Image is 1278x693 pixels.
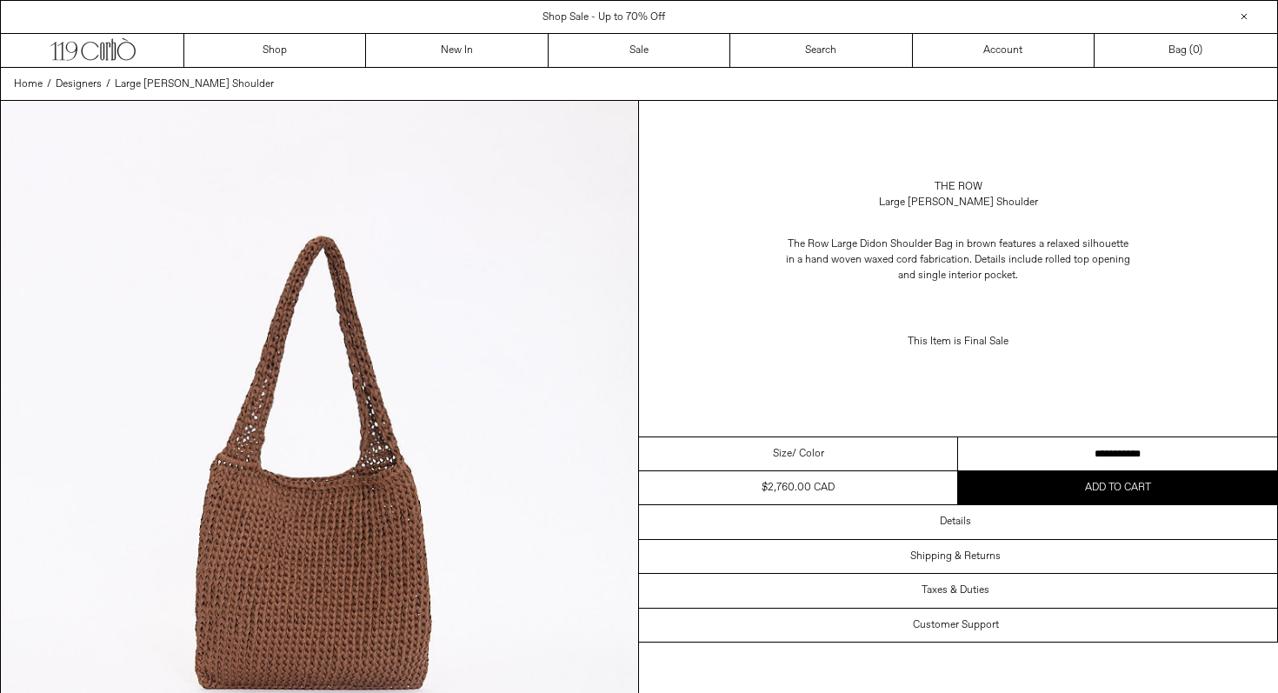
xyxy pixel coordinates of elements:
a: Home [14,77,43,92]
a: Sale [549,34,730,67]
h3: Customer Support [913,619,999,631]
span: / Color [792,446,824,462]
span: Designers [56,77,102,91]
span: ) [1193,43,1202,58]
a: Account [913,34,1095,67]
span: 0 [1193,43,1199,57]
span: Size [773,446,792,462]
button: Add to cart [958,471,1277,504]
a: Shop [184,34,366,67]
a: Bag () [1095,34,1276,67]
h3: Taxes & Duties [922,584,989,596]
span: Large [PERSON_NAME] Shoulder [115,77,274,91]
a: Shop Sale - Up to 70% Off [542,10,665,24]
p: This Item is Final Sale [784,325,1132,358]
a: The Row [935,179,982,195]
div: $2,760.00 CAD [762,480,835,496]
a: Search [730,34,912,67]
div: Large [PERSON_NAME] Shoulder [879,195,1038,210]
a: New In [366,34,548,67]
span: Home [14,77,43,91]
a: Large [PERSON_NAME] Shoulder [115,77,274,92]
span: / [47,77,51,92]
span: / [106,77,110,92]
h3: Shipping & Returns [910,550,1001,563]
span: Add to cart [1085,481,1151,495]
a: Designers [56,77,102,92]
h3: Details [940,516,971,528]
p: The Row Large Didon Shoulder Bag in brown features a relaxed silhouette in a hand woven waxed cor... [784,228,1132,292]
